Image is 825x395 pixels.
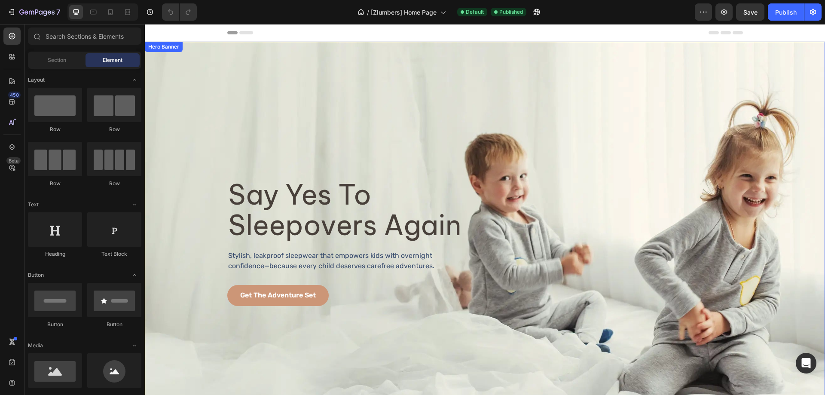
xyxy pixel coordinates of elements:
[6,157,21,164] div: Beta
[48,56,66,64] span: Section
[128,268,141,282] span: Toggle open
[28,126,82,133] div: Row
[28,321,82,328] div: Button
[28,250,82,258] div: Heading
[736,3,764,21] button: Save
[8,92,21,98] div: 450
[28,271,44,279] span: Button
[28,28,141,45] input: Search Sections & Elements
[466,8,484,16] span: Default
[499,8,523,16] span: Published
[743,9,758,16] span: Save
[28,201,39,208] span: Text
[87,321,141,328] div: Button
[796,353,816,374] div: Open Intercom Messenger
[145,24,825,395] iframe: Design area
[367,8,369,17] span: /
[87,250,141,258] div: Text Block
[28,180,82,187] div: Row
[128,198,141,211] span: Toggle open
[3,3,64,21] button: 7
[28,76,45,84] span: Layout
[128,73,141,87] span: Toggle open
[56,7,60,17] p: 7
[371,8,437,17] span: [Zlumbers] Home Page
[162,3,197,21] div: Undo/Redo
[775,8,797,17] div: Publish
[128,339,141,352] span: Toggle open
[87,126,141,133] div: Row
[103,56,122,64] span: Element
[87,180,141,187] div: Row
[768,3,804,21] button: Publish
[28,342,43,349] span: Media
